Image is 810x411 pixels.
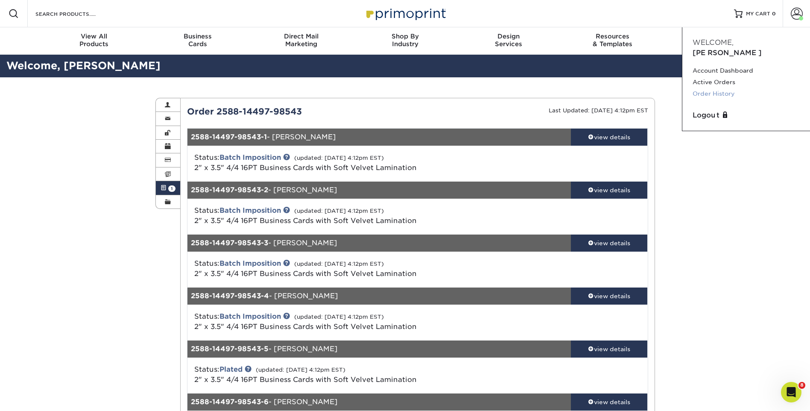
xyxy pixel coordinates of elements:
a: Resources& Templates [561,27,664,55]
a: Batch Imposition [219,153,281,161]
span: MY CART [746,10,770,18]
span: Resources [561,32,664,40]
strong: 2588-14497-98543-1 [191,133,267,141]
strong: 2588-14497-98543-2 [191,186,268,194]
div: Products [42,32,146,48]
span: 2" x 3.5" 4/4 16PT Business Cards with Soft Velvet Lamination [194,217,417,225]
div: Status: [188,311,494,332]
div: Status: [188,205,494,226]
strong: 2588-14497-98543-6 [191,398,269,406]
div: Status: [188,364,494,385]
a: Batch Imposition [219,259,281,267]
div: view details [571,398,648,406]
div: view details [571,292,648,300]
a: DesignServices [457,27,561,55]
div: - [PERSON_NAME] [187,182,571,199]
a: view details [571,393,648,411]
iframe: Intercom live chat [781,382,801,402]
span: 0 [772,11,776,17]
div: & Support [664,32,768,48]
img: Primoprint [363,4,448,23]
a: view details [571,182,648,199]
span: Welcome, [693,38,734,47]
a: Batch Imposition [219,206,281,214]
div: Order 2588-14497-98543 [181,105,418,118]
a: view details [571,288,648,305]
a: view details [571,235,648,252]
div: Marketing [249,32,353,48]
div: Industry [353,32,457,48]
span: 2" x 3.5" 4/4 16PT Business Cards with Soft Velvet Lamination [194,376,417,384]
small: (updated: [DATE] 4:12pm EST) [294,208,384,214]
a: Account Dashboard [693,65,800,76]
a: Direct MailMarketing [249,27,353,55]
div: Status: [188,258,494,279]
a: View AllProducts [42,27,146,55]
small: (updated: [DATE] 4:12pm EST) [256,367,345,373]
div: Status: [188,153,494,173]
a: Active Orders [693,76,800,88]
small: (updated: [DATE] 4:12pm EST) [294,314,384,320]
a: view details [571,341,648,358]
span: View All [42,32,146,40]
a: Plated [219,365,243,373]
a: Contact& Support [664,27,768,55]
small: (updated: [DATE] 4:12pm EST) [294,155,384,161]
input: SEARCH PRODUCTS..... [35,9,118,19]
span: [PERSON_NAME] [693,49,762,57]
small: Last Updated: [DATE] 4:12pm EST [549,107,648,114]
a: BusinessCards [146,27,249,55]
span: 2" x 3.5" 4/4 16PT Business Cards with Soft Velvet Lamination [194,164,417,172]
a: 1 [156,181,181,195]
small: (updated: [DATE] 4:12pm EST) [294,261,384,267]
div: - [PERSON_NAME] [187,393,571,411]
div: view details [571,186,648,194]
span: Direct Mail [249,32,353,40]
div: - [PERSON_NAME] [187,341,571,358]
div: - [PERSON_NAME] [187,288,571,305]
strong: 2588-14497-98543-5 [191,345,269,353]
div: Services [457,32,561,48]
span: Design [457,32,561,40]
iframe: Google Customer Reviews [2,385,73,408]
span: Shop By [353,32,457,40]
div: & Templates [561,32,664,48]
a: Logout [693,110,800,120]
a: Batch Imposition [219,312,281,320]
strong: 2588-14497-98543-4 [191,292,269,300]
div: view details [571,133,648,141]
span: 2" x 3.5" 4/4 16PT Business Cards with Soft Velvet Lamination [194,323,417,331]
span: 8 [798,382,805,389]
div: view details [571,345,648,353]
div: - [PERSON_NAME] [187,129,571,146]
div: - [PERSON_NAME] [187,235,571,252]
span: 2" x 3.5" 4/4 16PT Business Cards with Soft Velvet Lamination [194,270,417,278]
strong: 2588-14497-98543-3 [191,239,268,247]
a: Shop ByIndustry [353,27,457,55]
a: Order History [693,88,800,100]
span: Business [146,32,249,40]
span: 1 [168,185,175,192]
div: view details [571,239,648,247]
div: Cards [146,32,249,48]
span: Contact [664,32,768,40]
a: view details [571,129,648,146]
